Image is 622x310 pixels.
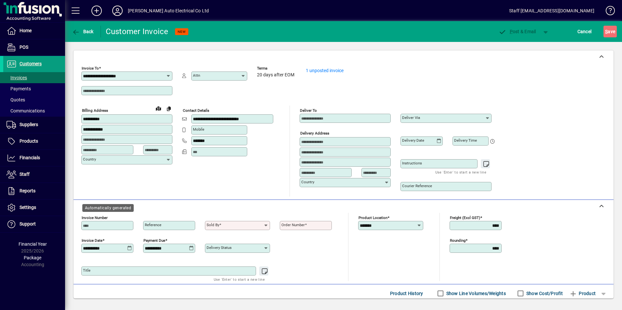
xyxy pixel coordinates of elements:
[3,200,65,216] a: Settings
[153,103,164,113] a: View on map
[301,180,314,184] mat-label: Country
[435,168,486,176] mat-hint: Use 'Enter' to start a new line
[82,238,102,243] mat-label: Invoice date
[82,66,99,71] mat-label: Invoice To
[450,215,480,220] mat-label: Freight (excl GST)
[7,75,27,80] span: Invoices
[214,276,265,283] mat-hint: Use 'Enter' to start a new line
[19,241,47,247] span: Financial Year
[7,97,25,102] span: Quotes
[3,94,65,105] a: Quotes
[193,127,204,132] mat-label: Mobile
[193,73,200,78] mat-label: Attn
[143,238,165,243] mat-label: Payment due
[525,290,563,297] label: Show Cost/Profit
[306,68,344,73] a: 1 unposted invoice
[402,115,420,120] mat-label: Deliver via
[82,204,134,212] div: Automatically generated
[65,26,101,37] app-page-header-button: Back
[207,245,232,250] mat-label: Delivery status
[107,5,128,17] button: Profile
[72,29,94,34] span: Back
[445,290,506,297] label: Show Line Volumes/Weights
[495,26,539,37] button: Post & Email
[3,183,65,199] a: Reports
[20,122,38,127] span: Suppliers
[178,30,186,34] span: NEW
[498,29,536,34] span: ost & Email
[3,83,65,94] a: Payments
[3,72,65,83] a: Invoices
[450,238,466,243] mat-label: Rounding
[3,39,65,56] a: POS
[3,23,65,39] a: Home
[3,133,65,149] a: Products
[601,1,614,22] a: Knowledge Base
[358,215,387,220] mat-label: Product location
[70,26,95,37] button: Back
[207,223,219,227] mat-label: Sold by
[20,188,35,193] span: Reports
[257,66,296,71] span: Terms
[7,86,31,91] span: Payments
[86,5,107,17] button: Add
[509,6,594,16] div: Staff [EMAIL_ADDRESS][DOMAIN_NAME]
[566,288,599,299] button: Product
[387,288,426,299] button: Product History
[3,166,65,183] a: Staff
[20,221,36,226] span: Support
[106,26,169,37] div: Customer Invoice
[20,61,42,66] span: Customers
[20,172,30,177] span: Staff
[603,26,617,37] button: Save
[402,138,424,143] mat-label: Delivery date
[257,72,294,78] span: 20 days after EOM
[281,223,305,227] mat-label: Order number
[3,117,65,133] a: Suppliers
[20,28,32,33] span: Home
[24,255,41,260] span: Package
[20,45,28,50] span: POS
[20,138,38,144] span: Products
[605,26,615,37] span: ave
[402,161,422,165] mat-label: Instructions
[20,155,40,160] span: Financials
[300,108,317,113] mat-label: Deliver To
[145,223,161,227] mat-label: Reference
[3,150,65,166] a: Financials
[577,26,592,37] span: Cancel
[569,288,596,299] span: Product
[83,157,96,161] mat-label: Country
[605,29,608,34] span: S
[454,138,477,143] mat-label: Delivery time
[390,288,423,299] span: Product History
[83,268,90,273] mat-label: Title
[3,216,65,232] a: Support
[20,205,36,210] span: Settings
[402,184,432,188] mat-label: Courier Reference
[3,105,65,116] a: Communications
[510,29,513,34] span: P
[164,103,174,114] button: Copy to Delivery address
[7,108,45,113] span: Communications
[82,215,108,220] mat-label: Invoice number
[576,26,593,37] button: Cancel
[128,6,209,16] div: [PERSON_NAME] Auto Electrical Co Ltd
